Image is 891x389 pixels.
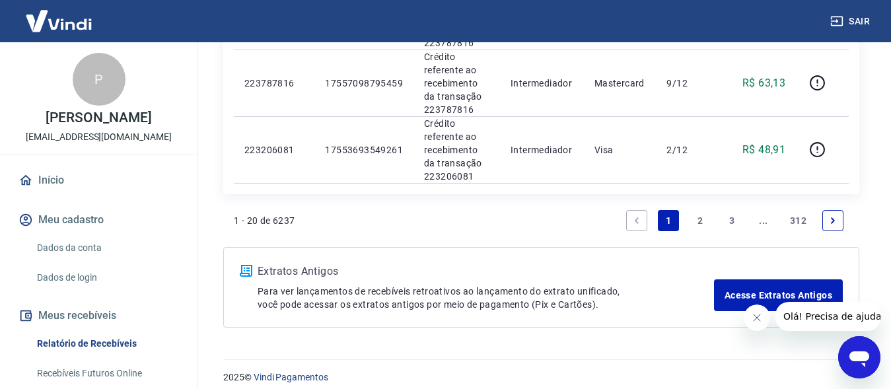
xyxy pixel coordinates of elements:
[258,285,714,311] p: Para ver lançamentos de recebíveis retroativos ao lançamento do extrato unificado, você pode aces...
[26,130,172,144] p: [EMAIL_ADDRESS][DOMAIN_NAME]
[621,205,849,236] ul: Pagination
[828,9,875,34] button: Sair
[16,301,182,330] button: Meus recebíveis
[325,143,403,157] p: 17553693549261
[511,77,573,90] p: Intermediador
[775,302,880,331] iframe: Mensagem da empresa
[424,117,489,183] p: Crédito referente ao recebimento da transação 223206081
[46,111,151,125] p: [PERSON_NAME]
[714,279,843,311] a: Acesse Extratos Antigos
[32,360,182,387] a: Recebíveis Futuros Online
[8,9,111,20] span: Olá! Precisa de ajuda?
[254,372,328,382] a: Vindi Pagamentos
[32,234,182,262] a: Dados da conta
[690,210,711,231] a: Page 2
[626,210,647,231] a: Previous page
[838,336,880,378] iframe: Botão para abrir a janela de mensagens
[16,1,102,41] img: Vindi
[594,77,646,90] p: Mastercard
[73,53,125,106] div: P
[742,75,785,91] p: R$ 63,13
[32,330,182,357] a: Relatório de Recebíveis
[742,142,785,158] p: R$ 48,91
[32,264,182,291] a: Dados de login
[721,210,742,231] a: Page 3
[785,210,812,231] a: Page 312
[16,166,182,195] a: Início
[325,77,403,90] p: 17557098795459
[244,77,304,90] p: 223787816
[658,210,679,231] a: Page 1 is your current page
[223,371,859,384] p: 2025 ©
[511,143,573,157] p: Intermediador
[744,304,770,331] iframe: Fechar mensagem
[753,210,774,231] a: Jump forward
[244,143,304,157] p: 223206081
[666,77,705,90] p: 9/12
[424,50,489,116] p: Crédito referente ao recebimento da transação 223787816
[16,205,182,234] button: Meu cadastro
[822,210,843,231] a: Next page
[666,143,705,157] p: 2/12
[234,214,295,227] p: 1 - 20 de 6237
[240,265,252,277] img: ícone
[258,264,714,279] p: Extratos Antigos
[594,143,646,157] p: Visa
